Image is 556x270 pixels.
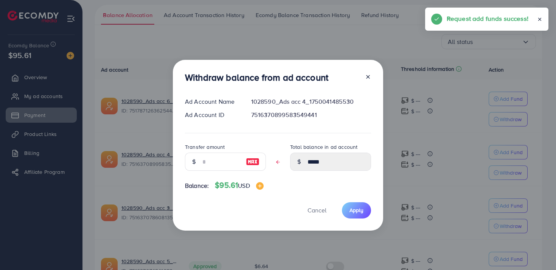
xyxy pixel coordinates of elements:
[246,157,259,166] img: image
[179,111,245,119] div: Ad Account ID
[185,143,225,151] label: Transfer amount
[179,97,245,106] div: Ad Account Name
[342,202,371,218] button: Apply
[256,182,264,190] img: image
[215,181,263,190] h4: $95.61
[245,97,377,106] div: 1028590_Ads acc 4_1750041485530
[447,14,528,23] h5: Request add funds success!
[298,202,336,218] button: Cancel
[185,72,328,83] h3: Withdraw balance from ad account
[308,206,326,214] span: Cancel
[245,111,377,119] div: 7516370899583549441
[349,206,363,214] span: Apply
[290,143,357,151] label: Total balance in ad account
[185,181,209,190] span: Balance:
[238,181,250,190] span: USD
[524,236,550,264] iframe: Chat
